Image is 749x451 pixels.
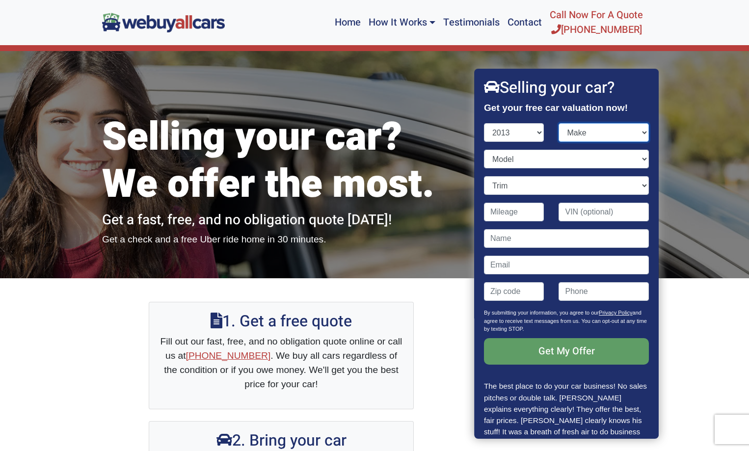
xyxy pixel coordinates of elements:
[484,79,649,97] h2: Selling your car?
[159,335,403,391] p: Fill out our fast, free, and no obligation quote online or call us at . We buy all cars regardles...
[484,380,649,448] p: The best place to do your car business! No sales pitches or double talk. [PERSON_NAME] explains e...
[102,233,460,247] p: Get a check and a free Uber ride home in 30 minutes.
[365,4,439,41] a: How It Works
[484,309,649,338] p: By submitting your information, you agree to our and agree to receive text messages from us. You ...
[102,212,460,229] h2: Get a fast, free, and no obligation quote [DATE]!
[484,338,649,365] input: Get My Offer
[159,312,403,331] h2: 1. Get a free quote
[102,13,225,32] img: We Buy All Cars in NJ logo
[484,282,544,301] input: Zip code
[546,4,647,41] a: Call Now For A Quote[PHONE_NUMBER]
[484,103,628,113] strong: Get your free car valuation now!
[484,123,649,380] form: Contact form
[102,114,460,208] h1: Selling your car? We offer the most.
[559,203,649,221] input: VIN (optional)
[159,431,403,450] h2: 2. Bring your car
[559,282,649,301] input: Phone
[504,4,546,41] a: Contact
[599,310,632,316] a: Privacy Policy
[484,203,544,221] input: Mileage
[439,4,504,41] a: Testimonials
[331,4,365,41] a: Home
[484,256,649,274] input: Email
[484,229,649,248] input: Name
[186,350,271,361] a: [PHONE_NUMBER]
